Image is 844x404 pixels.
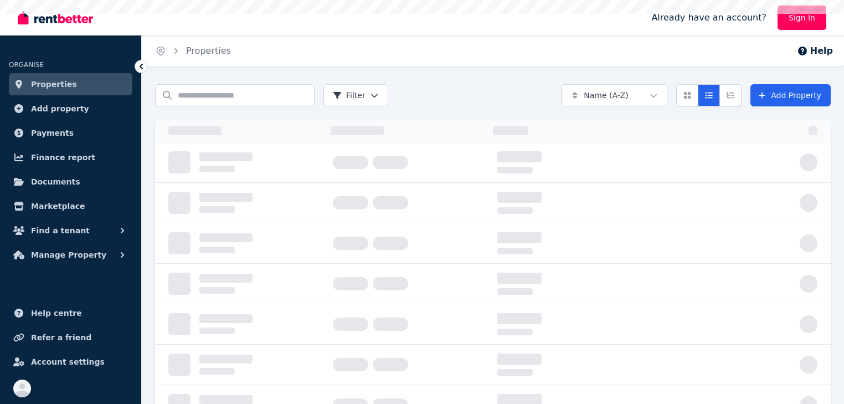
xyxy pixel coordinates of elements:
span: Filter [333,90,366,101]
span: Finance report [31,151,95,164]
button: Compact list view [698,84,720,106]
a: Marketplace [9,195,132,217]
a: Refer a friend [9,326,132,349]
span: Name (A-Z) [584,90,629,101]
span: ORGANISE [9,61,44,69]
span: Account settings [31,355,105,369]
nav: Breadcrumb [142,35,244,67]
span: Manage Property [31,248,106,262]
span: Already have an account? [651,11,766,24]
button: Manage Property [9,244,132,266]
a: Properties [9,73,132,95]
a: Sign In [778,6,826,30]
a: Properties [186,45,231,56]
button: Expanded list view [719,84,742,106]
a: Add Property [750,84,831,106]
span: Payments [31,126,74,140]
a: Finance report [9,146,132,168]
a: Help centre [9,302,132,324]
span: Find a tenant [31,224,90,237]
span: Documents [31,175,80,188]
a: Account settings [9,351,132,373]
a: Payments [9,122,132,144]
button: Name (A-Z) [561,84,667,106]
button: Filter [323,84,388,106]
button: Help [797,44,833,58]
div: View options [676,84,742,106]
button: Find a tenant [9,219,132,242]
span: Help centre [31,306,82,320]
span: Refer a friend [31,331,91,344]
button: Card view [676,84,698,106]
img: RentBetter [18,9,93,26]
span: Marketplace [31,200,85,213]
a: Documents [9,171,132,193]
span: Add property [31,102,89,115]
span: Properties [31,78,77,91]
a: Add property [9,98,132,120]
